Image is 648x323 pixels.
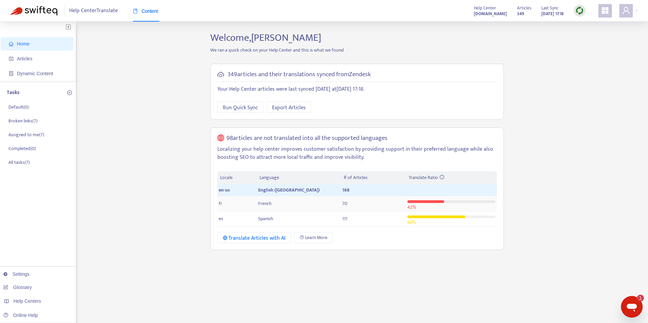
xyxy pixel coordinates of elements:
[575,6,584,15] img: sync.dc5367851b00ba804db3.png
[219,186,230,194] span: en-us
[217,71,224,78] span: cloud-sync
[217,85,497,93] p: Your Help Center articles were last synced [DATE] at [DATE] 17:18 .
[217,232,291,243] button: Translate Articles with AI
[267,102,311,113] button: Export Articles
[217,102,263,113] button: Run Quick Sync
[409,174,494,181] div: Translate Ratio
[217,145,497,161] p: Localizing your help center improves customer satisfaction by providing support in their preferre...
[17,41,29,47] span: Home
[305,234,327,241] span: Learn More
[219,215,223,223] span: es
[258,215,273,223] span: Spanish
[630,295,644,301] iframe: Number of unread messages
[217,135,224,142] span: global
[219,200,222,207] span: fr
[272,104,306,112] span: Export Articles
[9,56,13,61] span: account-book
[622,6,630,14] span: user
[258,200,272,207] span: French
[10,6,57,16] img: Swifteq
[517,10,524,18] strong: 349
[17,56,32,61] span: Articles
[541,10,564,18] strong: [DATE] 17:18
[341,171,406,184] th: # of Articles
[541,4,559,12] span: Last Sync
[407,218,416,226] span: 66 %
[205,47,509,54] p: We ran a quick check on your Help Center and this is what we found
[257,171,341,184] th: Language
[9,41,13,46] span: home
[601,6,609,14] span: appstore
[474,4,496,12] span: Help Center
[7,89,20,97] p: Tasks
[13,298,41,304] span: Help Centers
[3,285,32,290] a: Glossary
[474,10,507,18] a: [DOMAIN_NAME]
[9,71,13,76] span: container
[67,90,72,95] span: plus-circle
[621,296,643,318] iframe: Button to launch messaging window, 1 unread message
[226,135,387,142] h5: 98 articles are not translated into all the supported languages
[223,234,286,242] div: Translate Articles with AI
[517,4,531,12] span: Articles
[217,171,257,184] th: Locale
[133,8,158,14] span: Content
[294,232,333,243] a: Learn More
[210,29,321,46] span: Welcome, [PERSON_NAME]
[3,313,38,318] a: Online Help
[8,104,29,111] p: Default ( 0 )
[342,200,347,207] span: 70
[8,159,30,166] p: All tasks ( 7 )
[3,271,30,277] a: Settings
[8,145,36,152] p: Completed ( 0 )
[227,71,371,79] h5: 349 articles and their translations synced from Zendesk
[8,131,44,138] p: Assigned to me ( 7 )
[258,186,320,194] span: English ([GEOGRAPHIC_DATA])
[133,9,138,13] span: book
[8,117,37,124] p: Broken links ( 7 )
[342,186,349,194] span: 168
[69,4,118,17] span: Help Center Translate
[17,71,53,76] span: Dynamic Content
[342,215,347,223] span: 111
[223,104,258,112] span: Run Quick Sync
[407,203,416,211] span: 42 %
